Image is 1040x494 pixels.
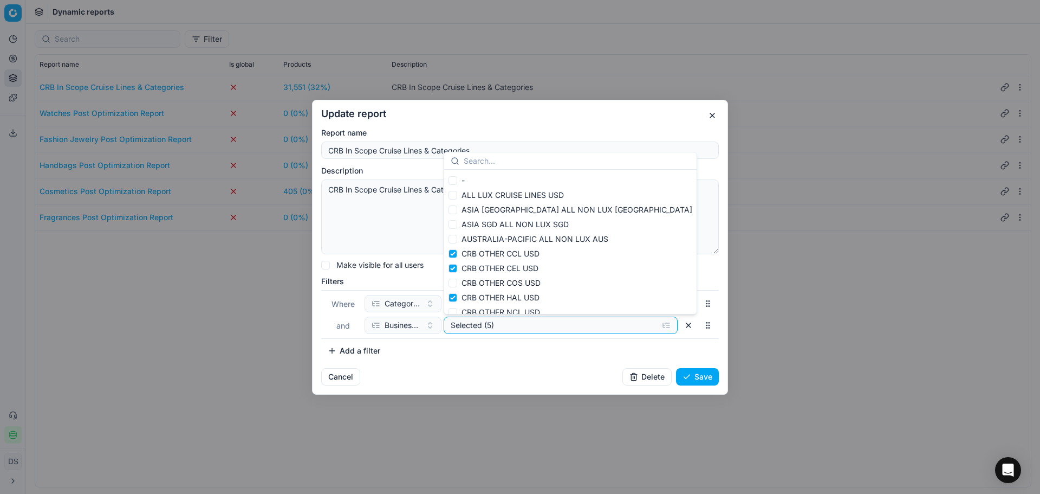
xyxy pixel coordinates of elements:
[448,220,457,229] input: ASIA SGD ALL NON LUX SGD
[448,308,457,317] input: CRB OTHER NCL USD
[448,279,457,287] input: CRB OTHER COS USD
[461,293,539,302] span: CRB OTHER HAL USD
[461,278,541,287] span: CRB OTHER COS USD
[444,317,678,334] button: Selected (5)
[448,191,457,200] input: ALL LUX CRUISE LINES USD
[461,220,569,229] span: ASIA SGD ALL NON LUX SGD
[321,368,360,386] button: Cancel
[461,249,539,258] span: CRB OTHER CCL USD
[461,205,692,214] span: ASIA [GEOGRAPHIC_DATA] ALL NON LUX [GEOGRAPHIC_DATA]
[448,176,457,185] input: -
[464,156,690,166] input: Search...
[336,261,424,270] label: Make visible for all users
[321,109,719,119] h2: Update report
[321,165,719,176] label: Description
[336,321,350,330] span: and
[461,307,540,317] span: CRB OTHER NCL USD
[448,293,457,302] input: CRB OTHER HAL USD
[385,298,421,309] span: Categories
[448,249,457,258] input: CRB OTHER CCL USD
[321,127,719,138] label: Report name
[321,276,719,287] label: Filters
[461,190,564,200] span: ALL LUX CRUISE LINES USD
[461,176,465,185] span: -
[461,234,608,243] span: AUSTRALIA-PACIFIC ALL NON LUX AUS
[622,368,672,386] button: Delete
[385,320,421,331] span: Business Units
[321,179,719,254] textarea: CRB In Scope Cruise Lines & Categories
[451,320,654,331] div: Selected (5)
[676,368,719,386] button: Save
[448,264,457,273] input: CRB OTHER CEL USD
[448,235,457,243] input: AUSTRALIA-PACIFIC ALL NON LUX AUS
[321,342,387,360] button: Add a filter
[448,206,457,214] input: ASIA [GEOGRAPHIC_DATA] ALL NON LUX [GEOGRAPHIC_DATA]
[331,299,355,309] span: Where
[461,264,538,273] span: CRB OTHER CEL USD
